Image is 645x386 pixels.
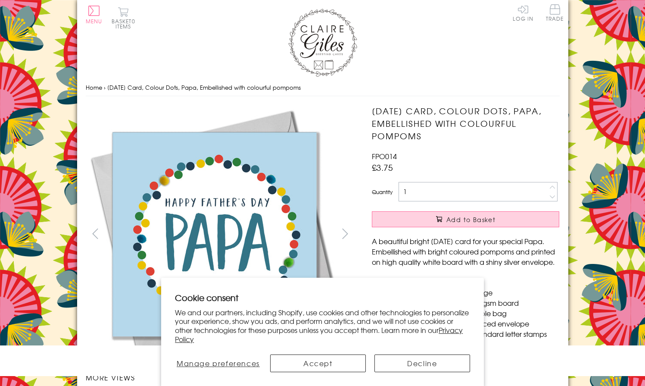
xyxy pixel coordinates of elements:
[107,83,301,91] span: [DATE] Card, Colour Dots, Papa, Embellished with colourful pompoms
[288,9,357,77] img: Claire Giles Greetings Cards
[372,105,559,142] h1: [DATE] Card, Colour Dots, Papa, Embellished with colourful pompoms
[86,17,103,25] span: Menu
[446,215,495,224] span: Add to Basket
[175,308,470,344] p: We and our partners, including Shopify, use cookies and other technologies to personalize your ex...
[372,236,559,267] p: A beautiful bright [DATE] card for your special Papa. Embellished with bright coloured pompoms an...
[86,83,102,91] a: Home
[372,151,397,161] span: FPO014
[335,224,355,243] button: next
[86,224,105,243] button: prev
[372,188,393,196] label: Quantity
[372,161,393,173] span: £3.75
[374,355,470,372] button: Decline
[546,4,564,23] a: Trade
[372,211,559,227] button: Add to Basket
[86,6,103,24] button: Menu
[513,4,533,21] a: Log In
[112,7,135,29] button: Basket0 items
[175,325,463,344] a: Privacy Policy
[380,277,559,287] li: Dimensions: 150mm x 150mm
[86,79,560,97] nav: breadcrumbs
[355,105,613,364] img: Father's Day Card, Colour Dots, Papa, Embellished with colourful pompoms
[115,17,135,30] span: 0 items
[177,358,260,368] span: Manage preferences
[175,292,470,304] h2: Cookie consent
[86,372,355,383] h3: More views
[104,83,106,91] span: ›
[175,355,261,372] button: Manage preferences
[546,4,564,21] span: Trade
[270,355,366,372] button: Accept
[85,105,344,364] img: Father's Day Card, Colour Dots, Papa, Embellished with colourful pompoms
